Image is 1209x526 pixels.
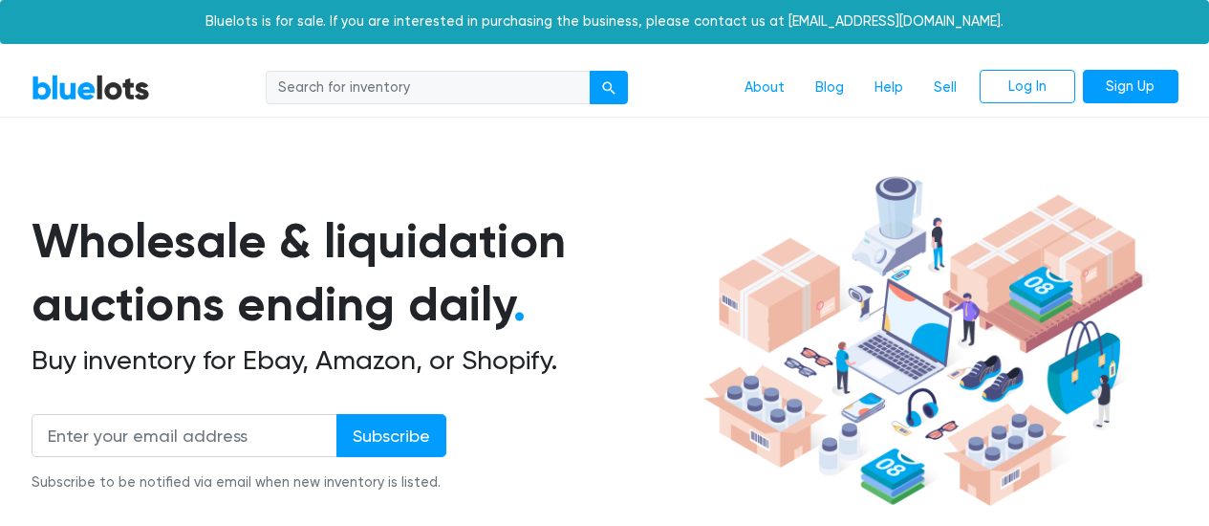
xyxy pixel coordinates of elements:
[918,70,972,106] a: Sell
[336,414,446,457] input: Subscribe
[32,74,150,101] a: BlueLots
[32,209,697,337] h1: Wholesale & liquidation auctions ending daily
[32,472,446,493] div: Subscribe to be notified via email when new inventory is listed.
[980,70,1075,104] a: Log In
[513,275,526,333] span: .
[266,71,591,105] input: Search for inventory
[729,70,800,106] a: About
[800,70,859,106] a: Blog
[697,167,1150,515] img: hero-ee84e7d0318cb26816c560f6b4441b76977f77a177738b4e94f68c95b2b83dbb.png
[32,344,697,377] h2: Buy inventory for Ebay, Amazon, or Shopify.
[32,414,337,457] input: Enter your email address
[1083,70,1178,104] a: Sign Up
[859,70,918,106] a: Help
